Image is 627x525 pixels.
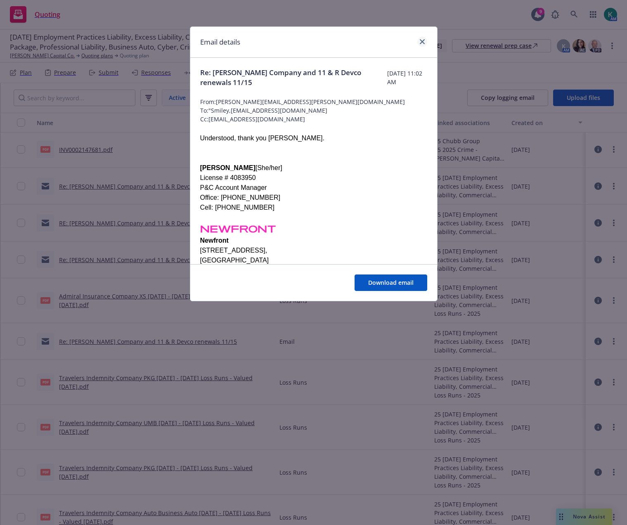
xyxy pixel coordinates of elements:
span: [DATE] 11:02 AM [387,69,427,86]
h1: Email details [200,37,240,47]
button: Download email [355,274,427,291]
a: close [417,37,427,47]
span: Re: [PERSON_NAME] Company and 11 & R Devco renewals 11/15 [200,68,387,87]
b: ​[PERSON_NAME] [200,164,256,171]
span: To: "Smiley,[EMAIL_ADDRESS][DOMAIN_NAME] [200,106,427,115]
b: Newfront [200,237,229,244]
img: 2sxWJq-cqete6tBYTS5NP-FCVetIs-qAmQl-cAaP__1xvlJTqj6dxsaQ14tRuvZvQYorGbjUOaxuj973S6RwfqXA5gVAv5_KQ... [200,222,276,236]
div: License # 4083950 [200,173,427,183]
span: Download email [368,279,414,286]
div: Office: [PHONE_NUMBER] [200,193,427,203]
a: http://www.newfront.com/ [200,222,427,236]
div: Understood, thank you [PERSON_NAME]. [200,133,427,143]
span: Cc: [EMAIL_ADDRESS][DOMAIN_NAME] [200,115,427,123]
div: P&C Account Manager [200,183,427,193]
div: Cell: [PHONE_NUMBER] [200,203,427,213]
div: [She/her] [200,163,427,173]
div: [STREET_ADDRESS], [GEOGRAPHIC_DATA] [200,246,365,265]
span: From: [PERSON_NAME][EMAIL_ADDRESS][PERSON_NAME][DOMAIN_NAME] [200,97,427,106]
